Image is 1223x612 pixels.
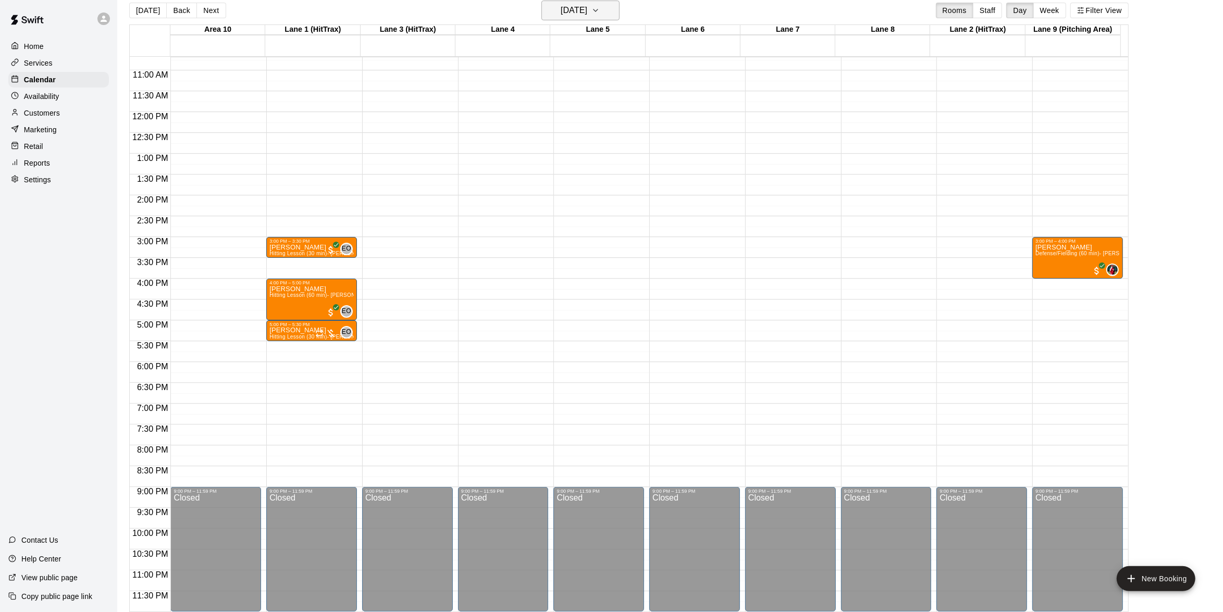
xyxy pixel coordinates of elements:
[1032,237,1123,279] div: 3:00 PM – 4:00 PM: Defense/Fielding (60 min)- Kyle Bunn
[24,74,56,85] p: Calendar
[266,279,357,320] div: 4:00 PM – 5:00 PM: Grady Daub
[342,327,351,338] span: EO
[8,172,109,188] a: Settings
[170,487,261,611] div: 9:00 PM – 11:59 PM: Closed
[8,39,109,54] div: Home
[269,251,376,256] span: Hitting Lesson (30 min)- [PERSON_NAME]
[561,3,587,18] h6: [DATE]
[326,307,336,318] span: All customers have paid
[266,320,357,341] div: 5:00 PM – 5:30 PM: Isaac Sanchez
[1035,251,1148,256] span: Defense/Fielding (60 min)- [PERSON_NAME]
[134,279,171,288] span: 4:00 PM
[174,489,258,494] div: 9:00 PM – 11:59 PM
[21,535,58,545] p: Contact Us
[1117,566,1195,591] button: add
[134,466,171,475] span: 8:30 PM
[1070,3,1129,18] button: Filter View
[1106,264,1119,276] div: Kyle Bunn
[265,25,360,35] div: Lane 1 (HitTrax)
[458,487,549,611] div: 9:00 PM – 11:59 PM: Closed
[134,362,171,371] span: 6:00 PM
[1107,265,1118,275] img: Kyle Bunn
[134,216,171,225] span: 2:30 PM
[344,326,353,339] span: Eric Opelski
[130,133,170,142] span: 12:30 PM
[340,305,353,318] div: Eric Opelski
[134,237,171,246] span: 3:00 PM
[134,258,171,267] span: 3:30 PM
[740,25,835,35] div: Lane 7
[196,3,226,18] button: Next
[134,320,171,329] span: 5:00 PM
[936,487,1027,611] div: 9:00 PM – 11:59 PM: Closed
[340,243,353,255] div: Eric Opelski
[8,155,109,171] a: Reports
[134,383,171,392] span: 6:30 PM
[24,108,60,118] p: Customers
[8,122,109,138] a: Marketing
[21,591,92,602] p: Copy public page link
[24,91,59,102] p: Availability
[649,487,740,611] div: 9:00 PM – 11:59 PM: Closed
[130,549,170,558] span: 10:30 PM
[8,72,109,88] a: Calendar
[646,25,740,35] div: Lane 6
[134,487,171,496] span: 9:00 PM
[134,154,171,163] span: 1:00 PM
[1035,489,1120,494] div: 9:00 PM – 11:59 PM
[130,529,170,538] span: 10:00 PM
[8,89,109,104] a: Availability
[24,41,44,52] p: Home
[134,404,171,413] span: 7:00 PM
[24,174,51,185] p: Settings
[24,124,57,135] p: Marketing
[129,3,167,18] button: [DATE]
[130,591,170,600] span: 11:30 PM
[936,3,973,18] button: Rooms
[461,489,546,494] div: 9:00 PM – 11:59 PM
[550,25,645,35] div: Lane 5
[269,322,354,327] div: 5:00 PM – 5:30 PM
[8,105,109,121] a: Customers
[134,174,171,183] span: 1:30 PM
[269,489,354,494] div: 9:00 PM – 11:59 PM
[652,489,737,494] div: 9:00 PM – 11:59 PM
[362,487,453,611] div: 9:00 PM – 11:59 PM: Closed
[1110,264,1119,276] span: Kyle Bunn
[8,139,109,154] div: Retail
[748,489,833,494] div: 9:00 PM – 11:59 PM
[557,489,641,494] div: 9:00 PM – 11:59 PM
[973,3,1003,18] button: Staff
[326,245,336,255] span: All customers have paid
[365,489,450,494] div: 9:00 PM – 11:59 PM
[841,487,932,611] div: 9:00 PM – 11:59 PM: Closed
[361,25,455,35] div: Lane 3 (HitTrax)
[8,55,109,71] a: Services
[130,112,170,121] span: 12:00 PM
[269,334,376,340] span: Hitting Lesson (30 min)- [PERSON_NAME]
[134,341,171,350] span: 5:30 PM
[835,25,930,35] div: Lane 8
[455,25,550,35] div: Lane 4
[541,1,620,20] button: [DATE]
[553,487,644,611] div: 9:00 PM – 11:59 PM: Closed
[1026,25,1120,35] div: Lane 9 (Pitching Area)
[1032,487,1123,611] div: 9:00 PM – 11:59 PM: Closed
[269,239,354,244] div: 3:00 PM – 3:30 PM
[24,58,53,68] p: Services
[344,243,353,255] span: Eric Opelski
[24,158,50,168] p: Reports
[134,508,171,517] span: 9:30 PM
[342,306,351,317] span: EO
[930,25,1025,35] div: Lane 2 (HitTrax)
[134,299,171,308] span: 4:30 PM
[130,91,171,100] span: 11:30 AM
[1092,266,1102,276] span: All customers have paid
